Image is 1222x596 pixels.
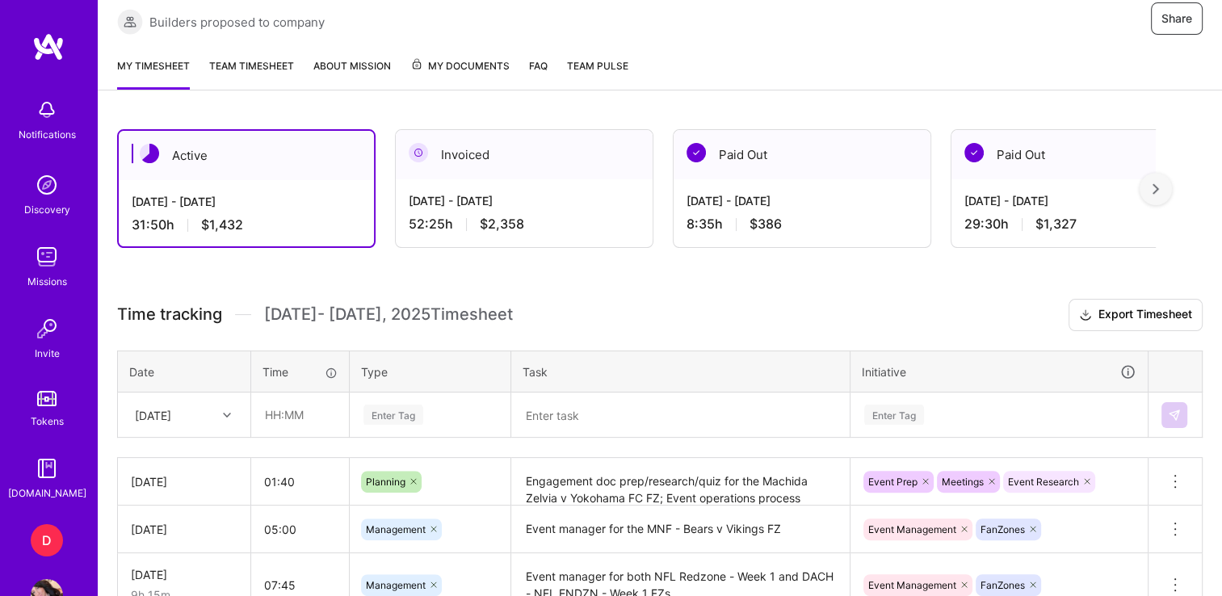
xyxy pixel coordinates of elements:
textarea: Event manager for the MNF - Bears v Vikings FZ [513,507,848,552]
span: Event Management [868,579,956,591]
img: Submit [1168,409,1181,422]
span: Event Research [1008,476,1079,488]
img: teamwork [31,241,63,273]
i: icon Download [1079,307,1092,324]
img: Invite [31,313,63,345]
span: Share [1161,10,1192,27]
div: [DATE] - [DATE] [132,193,361,210]
div: Invite [35,345,60,362]
div: Time [262,363,338,380]
div: [DATE] [131,566,237,583]
div: [DATE] [135,406,171,423]
div: D [31,524,63,556]
div: [DATE] [131,521,237,538]
span: Builders proposed to company [149,14,325,31]
i: icon Chevron [223,411,231,419]
a: FAQ [529,57,548,90]
div: [DATE] [131,473,237,490]
input: HH:MM [251,508,349,551]
a: About Mission [313,57,391,90]
img: discovery [31,169,63,201]
th: Date [118,350,251,392]
span: Time tracking [117,304,222,325]
img: Active [140,144,159,163]
img: guide book [31,452,63,485]
th: Task [511,350,850,392]
div: Tokens [31,413,64,430]
div: Paid Out [951,130,1208,179]
img: Invoiced [409,143,428,162]
div: Enter Tag [363,402,423,427]
img: right [1153,183,1159,195]
span: Management [366,523,426,535]
div: Discovery [24,201,70,218]
a: My Documents [410,57,510,90]
span: $1,327 [1035,216,1077,233]
div: 31:50 h [132,216,361,233]
span: Planning [366,476,405,488]
button: Export Timesheet [1069,299,1203,331]
div: Invoiced [396,130,653,179]
span: $2,358 [480,216,524,233]
a: My timesheet [117,57,190,90]
div: Enter Tag [864,402,924,427]
img: Paid Out [687,143,706,162]
div: [DATE] - [DATE] [964,192,1195,209]
span: $1,432 [201,216,243,233]
img: logo [32,32,65,61]
span: Team Pulse [567,60,628,72]
span: Management [366,579,426,591]
span: FanZones [981,523,1025,535]
a: Team Pulse [567,57,628,90]
span: FanZones [981,579,1025,591]
div: Paid Out [674,130,930,179]
button: Share [1151,2,1203,35]
img: Paid Out [964,143,984,162]
th: Type [350,350,511,392]
div: [DATE] - [DATE] [687,192,918,209]
input: HH:MM [251,460,349,503]
span: [DATE] - [DATE] , 2025 Timesheet [264,304,513,325]
div: Active [119,131,374,180]
div: 29:30 h [964,216,1195,233]
div: 52:25 h [409,216,640,233]
div: [DOMAIN_NAME] [8,485,86,502]
img: tokens [37,391,57,406]
span: Event Management [868,523,956,535]
img: bell [31,94,63,126]
textarea: Engagement doc prep/research/quiz for the Machida Zelvia v Yokohama FC FZ; Event operations proce... [513,460,848,504]
div: Missions [27,273,67,290]
div: 8:35 h [687,216,918,233]
div: Notifications [19,126,76,143]
a: D [27,524,67,556]
a: Team timesheet [209,57,294,90]
span: $386 [750,216,782,233]
input: HH:MM [252,393,348,436]
span: Meetings [942,476,984,488]
div: [DATE] - [DATE] [409,192,640,209]
span: My Documents [410,57,510,75]
div: Initiative [862,363,1136,381]
img: Builders proposed to company [117,9,143,35]
span: Event Prep [868,476,918,488]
